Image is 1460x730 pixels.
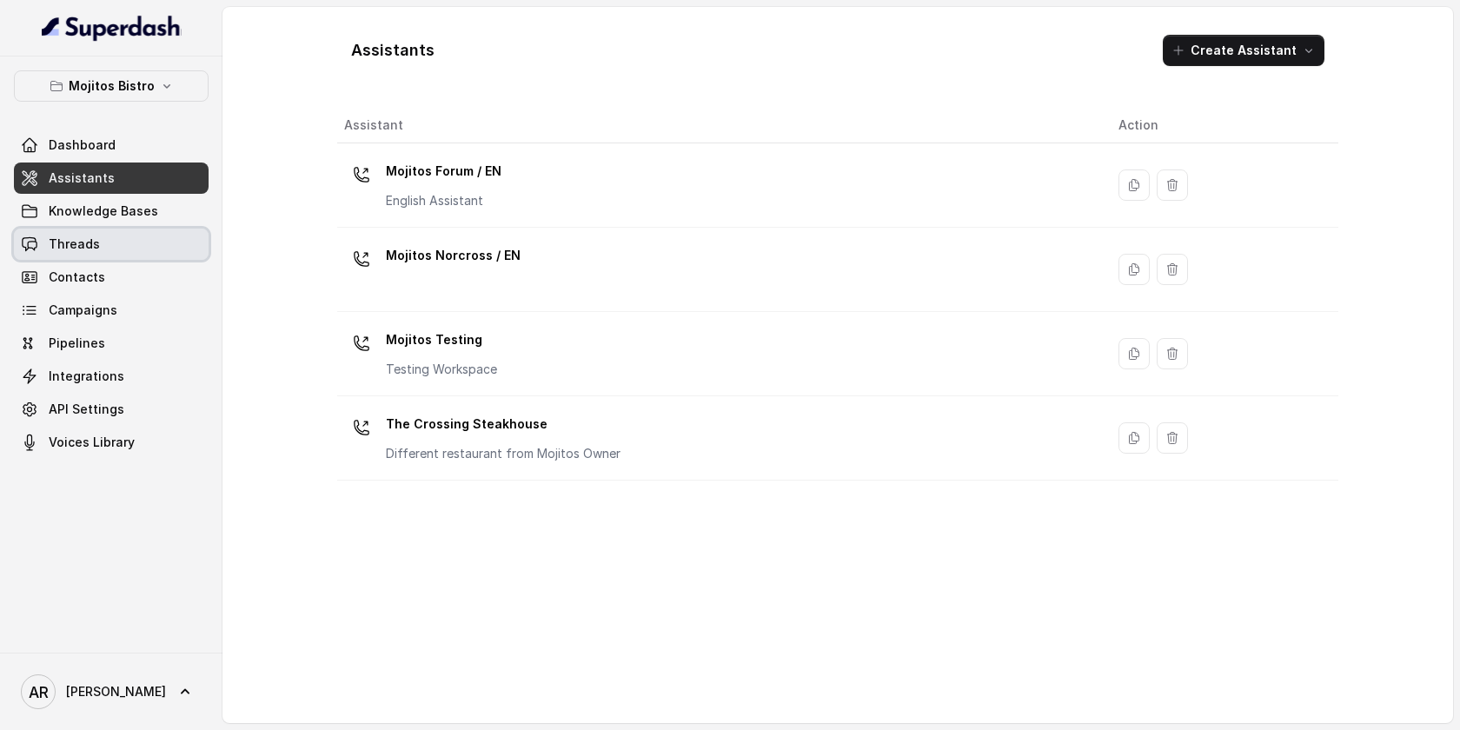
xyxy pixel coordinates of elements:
[29,683,49,701] text: AR
[351,36,435,64] h1: Assistants
[337,108,1105,143] th: Assistant
[14,70,209,102] button: Mojitos Bistro
[14,229,209,260] a: Threads
[66,683,166,700] span: [PERSON_NAME]
[14,129,209,161] a: Dashboard
[49,434,135,451] span: Voices Library
[1163,35,1324,66] button: Create Assistant
[14,394,209,425] a: API Settings
[42,14,182,42] img: light.svg
[49,302,117,319] span: Campaigns
[14,196,209,227] a: Knowledge Bases
[386,242,521,269] p: Mojitos Norcross / EN
[49,236,100,253] span: Threads
[14,427,209,458] a: Voices Library
[14,361,209,392] a: Integrations
[14,163,209,194] a: Assistants
[386,445,620,462] p: Different restaurant from Mojitos Owner
[49,401,124,418] span: API Settings
[14,295,209,326] a: Campaigns
[49,335,105,352] span: Pipelines
[69,76,155,96] p: Mojitos Bistro
[14,262,209,293] a: Contacts
[49,169,115,187] span: Assistants
[49,368,124,385] span: Integrations
[386,410,620,438] p: The Crossing Steakhouse
[14,328,209,359] a: Pipelines
[386,192,501,209] p: English Assistant
[14,667,209,716] a: [PERSON_NAME]
[386,361,497,378] p: Testing Workspace
[49,269,105,286] span: Contacts
[1105,108,1338,143] th: Action
[49,136,116,154] span: Dashboard
[386,326,497,354] p: Mojitos Testing
[49,202,158,220] span: Knowledge Bases
[386,157,501,185] p: Mojitos Forum / EN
